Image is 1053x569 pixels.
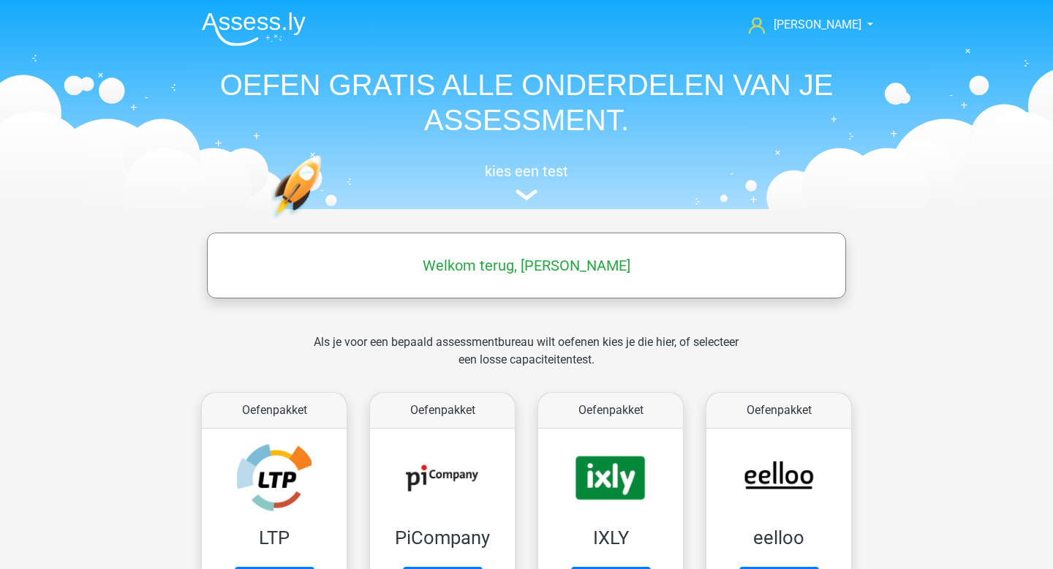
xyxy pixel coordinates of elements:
[214,257,839,274] h5: Welkom terug, [PERSON_NAME]
[743,16,863,34] a: [PERSON_NAME]
[202,12,306,46] img: Assessly
[271,155,378,287] img: oefenen
[302,334,750,386] div: Als je voor een bepaald assessmentbureau wilt oefenen kies je die hier, of selecteer een losse ca...
[190,67,863,137] h1: OEFEN GRATIS ALLE ONDERDELEN VAN JE ASSESSMENT.
[190,162,863,201] a: kies een test
[516,189,537,200] img: assessment
[190,162,863,180] h5: kies een test
[774,18,861,31] span: [PERSON_NAME]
